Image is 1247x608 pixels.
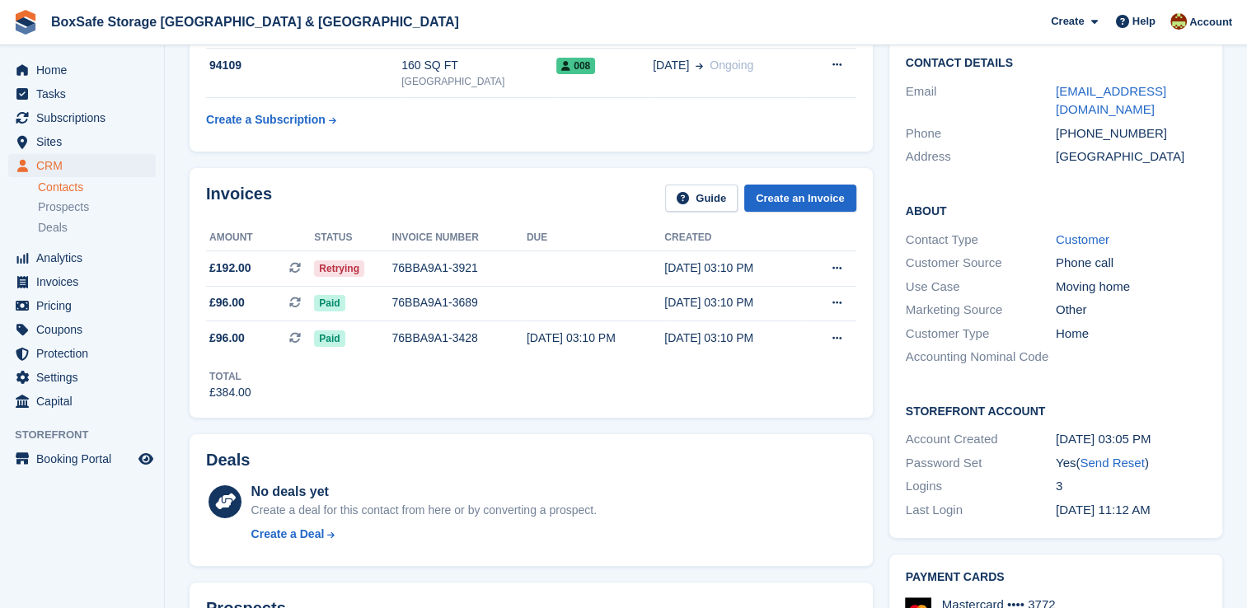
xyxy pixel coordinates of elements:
img: Kim [1170,13,1187,30]
div: [GEOGRAPHIC_DATA] [401,74,556,89]
div: Yes [1056,454,1206,473]
span: [DATE] [653,57,689,74]
div: [DATE] 03:10 PM [664,294,802,311]
th: Due [527,225,664,251]
a: Send Reset [1080,456,1144,470]
a: menu [8,366,156,389]
div: Logins [906,477,1056,496]
a: menu [8,447,156,470]
span: Capital [36,390,135,413]
span: Account [1189,14,1232,30]
span: Booking Portal [36,447,135,470]
div: Customer Type [906,325,1056,344]
span: ( ) [1076,456,1148,470]
div: Last Login [906,501,1056,520]
h2: Storefront Account [906,402,1206,419]
div: [PHONE_NUMBER] [1056,124,1206,143]
div: 3 [1056,477,1206,496]
a: Create a Subscription [206,105,336,135]
a: BoxSafe Storage [GEOGRAPHIC_DATA] & [GEOGRAPHIC_DATA] [45,8,466,35]
span: Paid [314,295,345,311]
span: Coupons [36,318,135,341]
div: Moving home [1056,278,1206,297]
span: CRM [36,154,135,177]
th: Invoice number [391,225,526,251]
div: Contact Type [906,231,1056,250]
a: menu [8,246,156,269]
div: Create a Subscription [206,111,326,129]
div: Total [209,369,251,384]
a: [EMAIL_ADDRESS][DOMAIN_NAME] [1056,84,1166,117]
span: Home [36,58,135,82]
a: menu [8,270,156,293]
div: 94109 [206,57,401,74]
div: Email [906,82,1056,119]
span: Subscriptions [36,106,135,129]
div: Other [1056,301,1206,320]
div: Address [906,147,1056,166]
th: Status [314,225,391,251]
div: [DATE] 03:10 PM [527,330,664,347]
div: [DATE] 03:10 PM [664,330,802,347]
span: Invoices [36,270,135,293]
div: 76BBA9A1-3428 [391,330,526,347]
a: menu [8,318,156,341]
a: Contacts [38,180,156,195]
span: £96.00 [209,330,245,347]
span: Deals [38,220,68,236]
time: 2025-07-06 10:12:09 UTC [1056,503,1151,517]
a: Prospects [38,199,156,216]
span: Storefront [15,427,164,443]
h2: Payment cards [906,571,1206,584]
h2: Contact Details [906,57,1206,70]
h2: Invoices [206,185,272,212]
h2: About [906,202,1206,218]
div: [GEOGRAPHIC_DATA] [1056,147,1206,166]
a: menu [8,342,156,365]
div: Customer Source [906,254,1056,273]
span: Help [1132,13,1156,30]
span: Analytics [36,246,135,269]
a: menu [8,82,156,105]
div: 160 SQ FT [401,57,556,74]
div: Accounting Nominal Code [906,348,1056,367]
th: Created [664,225,802,251]
div: 76BBA9A1-3921 [391,260,526,277]
span: Pricing [36,294,135,317]
span: Tasks [36,82,135,105]
div: Password Set [906,454,1056,473]
div: Account Created [906,430,1056,449]
a: menu [8,294,156,317]
span: Create [1051,13,1084,30]
a: menu [8,390,156,413]
span: 008 [556,58,595,74]
span: £192.00 [209,260,251,277]
a: Customer [1056,232,1109,246]
div: Phone [906,124,1056,143]
a: menu [8,58,156,82]
th: Amount [206,225,314,251]
span: £96.00 [209,294,245,311]
img: stora-icon-8386f47178a22dfd0bd8f6a31ec36ba5ce8667c1dd55bd0f319d3a0aa187defe.svg [13,10,38,35]
div: 76BBA9A1-3689 [391,294,526,311]
a: Preview store [136,449,156,469]
a: Guide [665,185,738,212]
div: Marketing Source [906,301,1056,320]
a: Deals [38,219,156,236]
a: menu [8,154,156,177]
div: [DATE] 03:10 PM [664,260,802,277]
span: Paid [314,330,345,347]
a: Create a Deal [251,526,597,543]
span: Settings [36,366,135,389]
a: menu [8,106,156,129]
span: Retrying [314,260,364,277]
h2: Deals [206,451,250,470]
span: Sites [36,130,135,153]
div: Phone call [1056,254,1206,273]
span: Ongoing [710,58,753,72]
div: No deals yet [251,482,597,502]
a: menu [8,130,156,153]
a: Create an Invoice [744,185,856,212]
div: £384.00 [209,384,251,401]
div: Create a Deal [251,526,325,543]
